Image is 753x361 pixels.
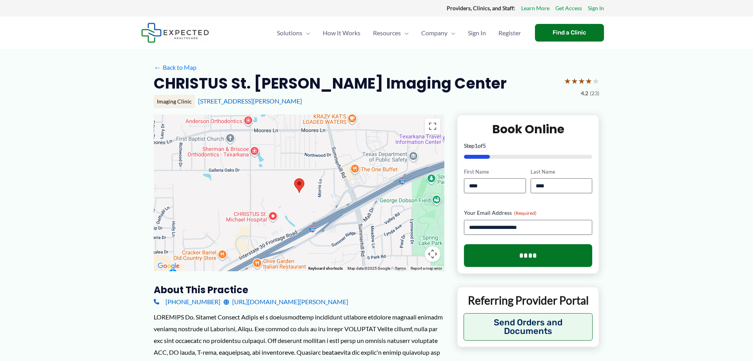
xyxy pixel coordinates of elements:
label: First Name [464,168,526,176]
span: Menu Toggle [401,19,409,47]
span: Menu Toggle [447,19,455,47]
strong: Providers, Clinics, and Staff: [447,5,515,11]
span: (23) [590,88,599,98]
span: Sign In [468,19,486,47]
button: Keyboard shortcuts [308,266,343,271]
a: Learn More [521,3,549,13]
img: Expected Healthcare Logo - side, dark font, small [141,23,209,43]
span: (Required) [514,210,537,216]
a: ←Back to Map [154,62,196,73]
span: How It Works [323,19,360,47]
h2: Book Online [464,122,592,137]
nav: Primary Site Navigation [271,19,527,47]
label: Last Name [531,168,592,176]
span: ★ [592,74,599,88]
span: Company [421,19,447,47]
span: 5 [483,142,486,149]
span: Map data ©2025 Google [347,266,390,270]
p: Referring Provider Portal [464,293,593,307]
p: Step of [464,143,592,149]
a: How It Works [316,19,367,47]
div: Imaging Clinic [154,95,195,108]
span: ★ [585,74,592,88]
img: Google [156,261,182,271]
label: Your Email Address [464,209,592,217]
span: Solutions [277,19,302,47]
button: Send Orders and Documents [464,313,593,341]
a: CompanyMenu Toggle [415,19,462,47]
a: Register [492,19,527,47]
a: Report a map error [411,266,442,270]
button: Map camera controls [425,246,440,262]
a: Terms (opens in new tab) [395,266,406,270]
span: 1 [475,142,478,149]
a: Sign In [588,3,604,13]
a: Sign In [462,19,492,47]
a: Find a Clinic [535,24,604,42]
span: Resources [373,19,401,47]
a: [STREET_ADDRESS][PERSON_NAME] [198,97,302,105]
a: [URL][DOMAIN_NAME][PERSON_NAME] [224,296,348,308]
a: SolutionsMenu Toggle [271,19,316,47]
a: ResourcesMenu Toggle [367,19,415,47]
span: ★ [578,74,585,88]
span: Register [498,19,521,47]
button: Toggle fullscreen view [425,118,440,134]
h3: About this practice [154,284,444,296]
a: [PHONE_NUMBER] [154,296,220,308]
span: ← [154,63,161,71]
h2: CHRISTUS St. [PERSON_NAME] Imaging Center [154,74,507,93]
a: Get Access [555,3,582,13]
span: ★ [571,74,578,88]
span: ★ [564,74,571,88]
a: Open this area in Google Maps (opens a new window) [156,261,182,271]
span: 4.2 [581,88,588,98]
span: Menu Toggle [302,19,310,47]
